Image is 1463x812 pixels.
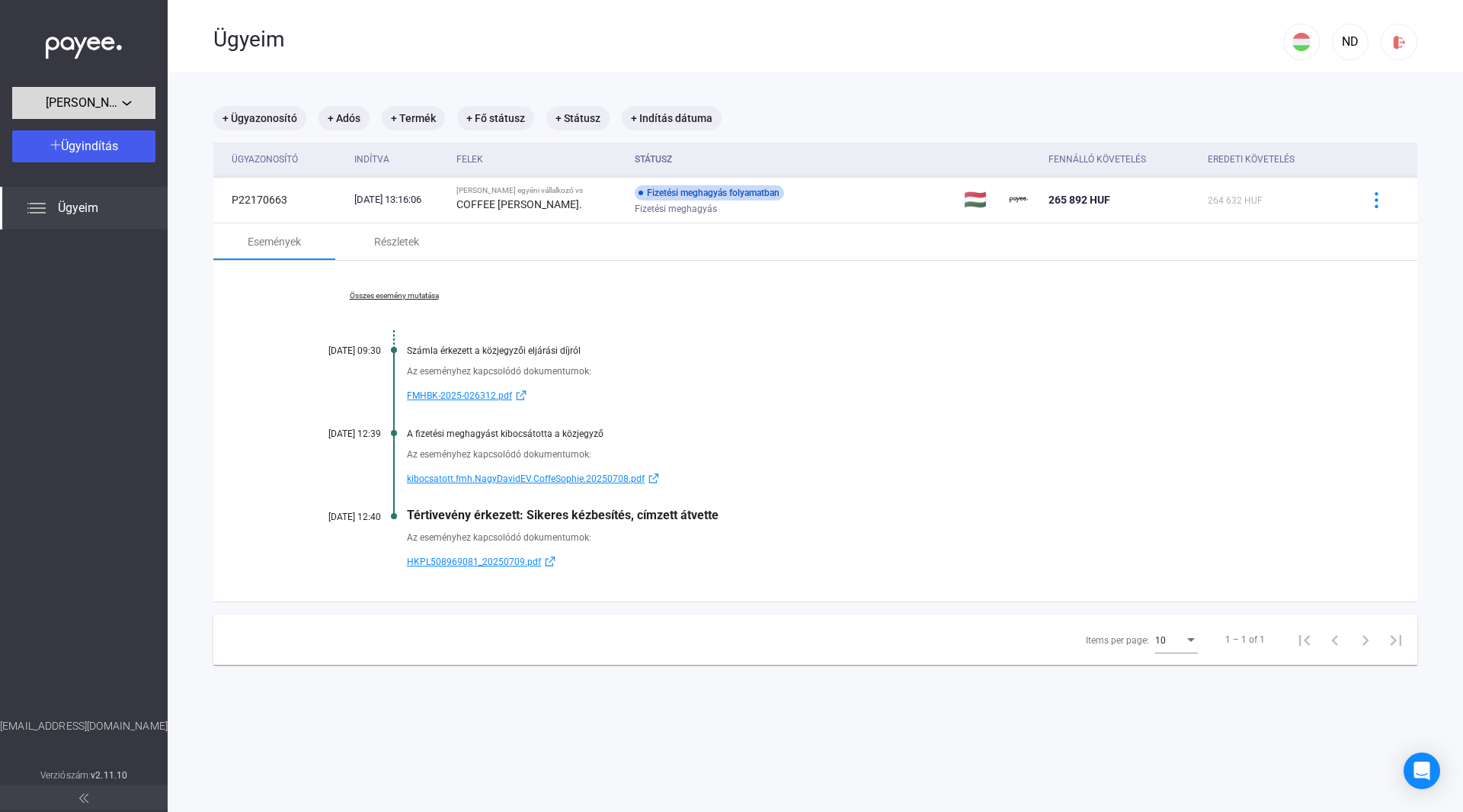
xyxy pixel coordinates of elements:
[635,185,784,201] div: Fizetési meghagyás folyamatban
[629,143,958,177] th: Státusz
[12,87,155,119] button: [PERSON_NAME] egyéni vállalkozó
[407,387,512,405] span: FMHBK-2025-026312.pdf
[456,150,623,168] div: Felek
[546,106,610,130] mat-chip: + Státusz
[456,186,623,195] div: [PERSON_NAME] egyéni vállalkozó vs
[58,199,98,217] span: Ügyeim
[79,794,88,803] img: arrow-double-left-grey.svg
[407,428,1341,439] div: A fizetési meghagyást kibocsátotta a közjegyző
[407,345,1341,356] div: Számla érkezett a közjegyzői eljárási díjról
[374,233,419,251] div: Részletek
[635,200,717,218] span: Fizetési meghagyás
[407,553,1341,571] a: HKPL508969081_20250709.pdfexternal-link-blue
[1155,631,1198,649] mat-select: Items per page:
[1404,753,1440,789] div: Open Intercom Messenger
[407,387,1341,405] a: FMHBK-2025-026312.pdfexternal-link-blue
[407,447,1341,462] div: Az eseményhez kapcsolódó dokumentumok:
[541,556,559,567] img: external-link-blue
[1381,624,1411,655] button: Last page
[1048,150,1146,168] div: Fennálló követelés
[1289,624,1320,655] button: First page
[213,177,348,223] td: P22170663
[1010,191,1028,209] img: payee-logo
[512,390,530,401] img: external-link-blue
[12,130,155,162] button: Ügyindítás
[1208,195,1263,206] span: 264 632 HUF
[407,364,1341,379] div: Az eseményhez kapcsolódó dokumentumok:
[1292,33,1311,51] img: HU
[1381,24,1417,60] button: logout-red
[1337,33,1363,51] div: ND
[1320,624,1350,655] button: Previous page
[290,291,498,300] a: Összes esemény mutatása
[1332,24,1369,60] button: ND
[1048,194,1110,206] span: 265 892 HUF
[382,106,445,130] mat-chip: + Termék
[46,94,122,112] span: [PERSON_NAME] egyéni vállalkozó
[407,508,1341,522] div: Tértivevény érkezett: Sikeres kézbesítés, címzett átvette
[91,770,127,781] strong: v2.11.10
[1360,184,1392,216] button: more-blue
[290,512,381,522] div: [DATE] 12:40
[1225,631,1265,649] div: 1 – 1 of 1
[1350,624,1381,655] button: Next page
[1155,635,1166,646] span: 10
[407,553,541,571] span: HKPL508969081_20250709.pdf
[354,150,444,168] div: Indítva
[622,106,722,130] mat-chip: + Indítás dátuma
[290,428,381,439] div: [DATE] 12:39
[1048,150,1196,168] div: Fennálló követelés
[248,233,301,251] div: Események
[1208,150,1341,168] div: Eredeti követelés
[407,470,645,488] span: kibocsatott.fmh.NagyDavidEV.CoffeSophie.20250708.pdf
[1391,34,1407,50] img: logout-red
[232,150,342,168] div: Ügyazonosító
[213,27,1283,53] div: Ügyeim
[407,470,1341,488] a: kibocsatott.fmh.NagyDavidEV.CoffeSophie.20250708.pdfexternal-link-blue
[407,530,1341,545] div: Az eseményhez kapcsolódó dokumentumok:
[290,345,381,356] div: [DATE] 09:30
[213,106,306,130] mat-chip: + Ügyazonosító
[27,199,46,217] img: list.svg
[354,192,444,207] div: [DATE] 13:16:06
[46,28,122,59] img: white-payee-white-dot.svg
[456,150,483,168] div: Felek
[232,150,298,168] div: Ügyazonosító
[457,106,534,130] mat-chip: + Fő státusz
[319,106,370,130] mat-chip: + Adós
[1369,192,1385,208] img: more-blue
[61,139,118,153] span: Ügyindítás
[958,177,1003,223] td: 🇭🇺
[1086,631,1149,650] div: Items per page:
[645,473,663,484] img: external-link-blue
[354,150,389,168] div: Indítva
[50,140,61,150] img: plus-white.svg
[456,198,582,210] strong: COFFEE [PERSON_NAME].
[1283,24,1320,60] button: HU
[1208,150,1295,168] div: Eredeti követelés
